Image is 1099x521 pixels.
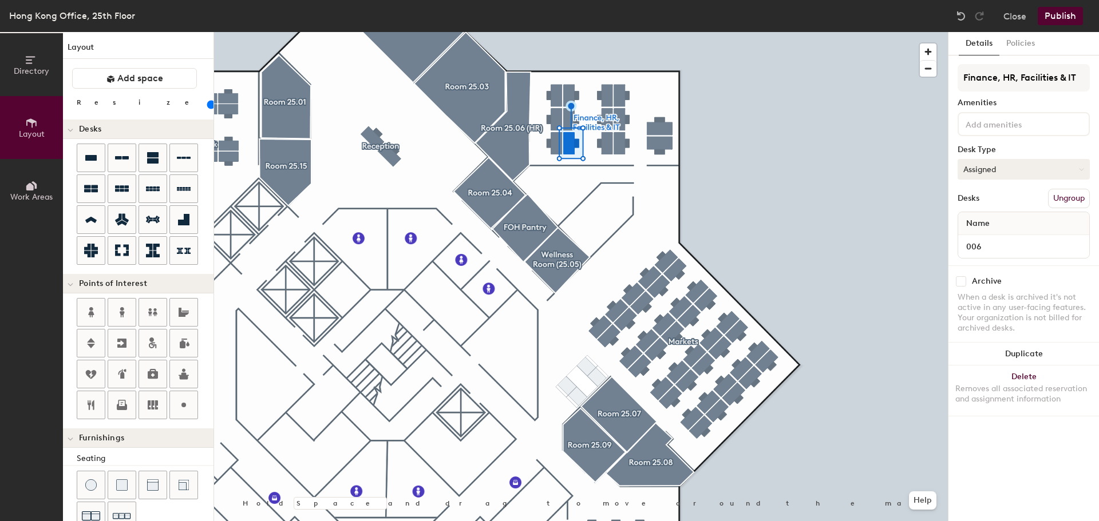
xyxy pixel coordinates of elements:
div: Amenities [958,98,1090,108]
button: Publish [1038,7,1083,25]
span: Name [960,213,995,234]
input: Unnamed desk [960,238,1087,254]
button: Add space [72,68,197,89]
button: Cushion [108,471,136,499]
button: Close [1003,7,1026,25]
img: Redo [974,10,985,22]
span: Directory [14,66,49,76]
button: Stool [77,471,105,499]
div: Hong Kong Office, 25th Floor [9,9,135,23]
button: Policies [999,32,1042,55]
button: Ungroup [1048,189,1090,208]
span: Desks [79,125,101,134]
div: When a desk is archived it's not active in any user-facing features. Your organization is not bil... [958,292,1090,333]
button: Couch (middle) [139,471,167,499]
button: Help [909,491,936,510]
span: Points of Interest [79,279,147,288]
img: Undo [955,10,967,22]
img: Couch (middle) [147,479,159,491]
span: Work Areas [10,192,53,202]
div: Desks [958,194,979,203]
span: Furnishings [79,433,124,443]
div: Desk Type [958,145,1090,154]
button: Assigned [958,159,1090,180]
div: Seating [77,452,214,465]
h1: Layout [63,41,214,59]
span: Add space [117,73,163,84]
div: Removes all associated reservation and assignment information [955,384,1092,404]
button: Couch (corner) [169,471,198,499]
div: Resize [77,98,203,107]
button: DeleteRemoves all associated reservation and assignment information [948,365,1099,416]
img: Cushion [116,479,128,491]
button: Details [959,32,999,55]
img: Stool [85,479,97,491]
div: Archive [972,277,1002,286]
button: Duplicate [948,343,1099,365]
img: Couch (corner) [178,479,189,491]
input: Add amenities [963,117,1066,130]
span: Layout [19,129,45,139]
